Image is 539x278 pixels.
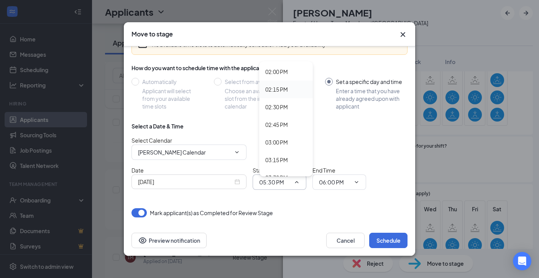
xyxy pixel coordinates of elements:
[150,208,273,217] span: Mark applicant(s) as Completed for Review Stage
[265,173,288,182] div: 03:30 PM
[138,178,233,186] input: Sep 18, 2025
[259,178,291,186] input: Start time
[398,30,408,39] button: Close
[131,137,172,144] span: Select Calendar
[131,167,144,174] span: Date
[265,156,288,164] div: 03:15 PM
[234,149,240,155] svg: ChevronDown
[265,120,288,129] div: 02:45 PM
[131,64,408,72] div: How do you want to schedule time with the applicant?
[398,30,408,39] svg: Cross
[265,138,288,146] div: 03:00 PM
[265,85,288,94] div: 02:15 PM
[369,233,408,248] button: Schedule
[131,233,207,248] button: Preview notificationEye
[319,178,350,186] input: End time
[294,179,300,185] svg: ChevronUp
[131,30,173,38] h3: Move to stage
[326,233,365,248] button: Cancel
[353,179,360,185] svg: ChevronDown
[312,167,335,174] span: End Time
[513,252,531,270] div: Open Intercom Messenger
[138,236,147,245] svg: Eye
[131,122,184,130] div: Select a Date & Time
[265,103,288,111] div: 02:30 PM
[265,67,288,76] div: 02:00 PM
[253,167,278,174] span: Start Time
